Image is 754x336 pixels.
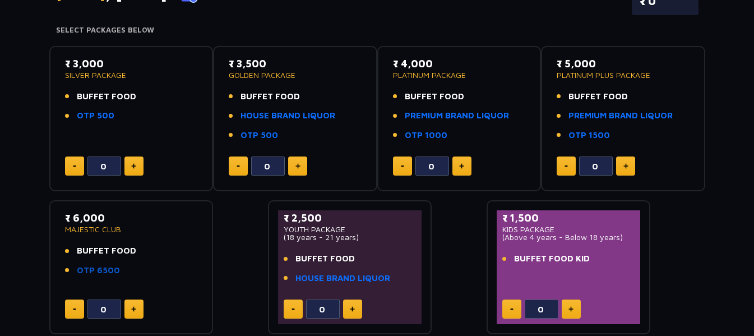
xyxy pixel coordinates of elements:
img: minus [292,309,295,310]
span: BUFFET FOOD [568,90,628,103]
p: PLATINUM PACKAGE [393,71,526,79]
p: (Above 4 years - Below 18 years) [502,233,635,241]
img: plus [568,306,573,312]
img: minus [73,165,76,167]
span: BUFFET FOOD [240,90,300,103]
a: HOUSE BRAND LIQUOR [295,272,390,285]
img: plus [623,163,628,169]
span: BUFFET FOOD [405,90,464,103]
img: minus [565,165,568,167]
p: ₹ 1,500 [502,210,635,225]
p: ₹ 3,000 [65,56,198,71]
a: OTP 1000 [405,129,447,142]
p: ₹ 4,000 [393,56,526,71]
h4: Select Packages Below [56,26,699,35]
p: KIDS PACKAGE [502,225,635,233]
p: SILVER PACKAGE [65,71,198,79]
img: plus [295,163,300,169]
p: (18 years - 21 years) [284,233,417,241]
p: ₹ 3,500 [229,56,362,71]
span: BUFFET FOOD KID [514,252,590,265]
span: BUFFET FOOD [77,90,136,103]
a: HOUSE BRAND LIQUOR [240,109,335,122]
p: PLATINUM PLUS PACKAGE [557,71,690,79]
a: PREMIUM BRAND LIQUOR [568,109,673,122]
p: ₹ 2,500 [284,210,417,225]
img: minus [73,309,76,310]
a: OTP 500 [77,109,114,122]
img: minus [510,309,514,310]
p: ₹ 6,000 [65,210,198,225]
img: plus [350,306,355,312]
a: OTP 500 [240,129,278,142]
span: BUFFET FOOD [295,252,355,265]
img: plus [131,163,136,169]
p: ₹ 5,000 [557,56,690,71]
img: minus [237,165,240,167]
img: plus [131,306,136,312]
a: PREMIUM BRAND LIQUOR [405,109,509,122]
img: minus [401,165,404,167]
a: OTP 6500 [77,264,120,277]
a: OTP 1500 [568,129,610,142]
p: YOUTH PACKAGE [284,225,417,233]
p: MAJESTIC CLUB [65,225,198,233]
span: BUFFET FOOD [77,245,136,257]
img: plus [459,163,464,169]
p: GOLDEN PACKAGE [229,71,362,79]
